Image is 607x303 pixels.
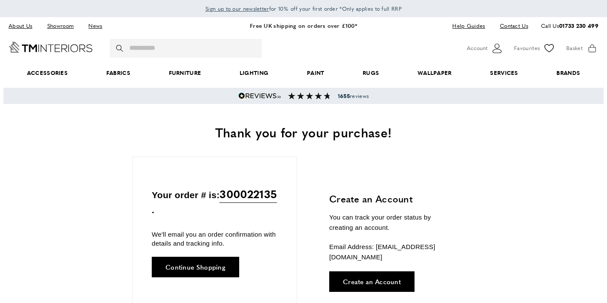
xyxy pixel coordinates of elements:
a: 01733 230 499 [559,21,598,30]
span: Thank you for your purchase! [215,123,392,141]
a: Fabrics [87,60,150,86]
span: Continue Shopping [165,264,225,270]
span: for 10% off your first order *Only applies to full RRP [205,5,402,12]
a: Free UK shipping on orders over £100* [250,21,357,30]
img: Reviews section [288,92,331,99]
a: Contact Us [493,20,528,32]
p: We'll email you an order confirmation with details and tracking info. [152,230,277,248]
span: Account [467,44,487,53]
a: Furniture [150,60,220,86]
p: Call Us [541,21,598,30]
a: Help Guides [446,20,491,32]
p: Email Address: [EMAIL_ADDRESS][DOMAIN_NAME] [329,242,456,262]
a: Showroom [41,20,80,32]
h3: Create an Account [329,192,456,205]
a: Go to Home page [9,42,93,53]
a: Create an Account [329,271,415,292]
a: News [82,20,108,32]
span: Create an Account [343,278,401,285]
p: You can track your order status by creating an account. [329,212,456,233]
strong: 1655 [338,92,350,100]
span: 300022135 [219,185,277,203]
span: reviews [338,92,369,99]
a: Services [471,60,538,86]
a: Rugs [343,60,398,86]
span: Favourites [514,44,540,53]
a: Lighting [220,60,288,86]
a: Favourites [514,42,556,55]
button: Search [116,39,125,58]
a: About Us [9,20,39,32]
button: Customer Account [467,42,503,55]
a: Sign up to our newsletter [205,4,269,13]
span: Accessories [8,60,87,86]
a: Brands [538,60,599,86]
a: Paint [288,60,343,86]
a: Continue Shopping [152,257,239,277]
p: Your order # is: . [152,185,277,217]
img: Reviews.io 5 stars [238,92,281,99]
span: Sign up to our newsletter [205,5,269,12]
a: Wallpaper [398,60,471,86]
